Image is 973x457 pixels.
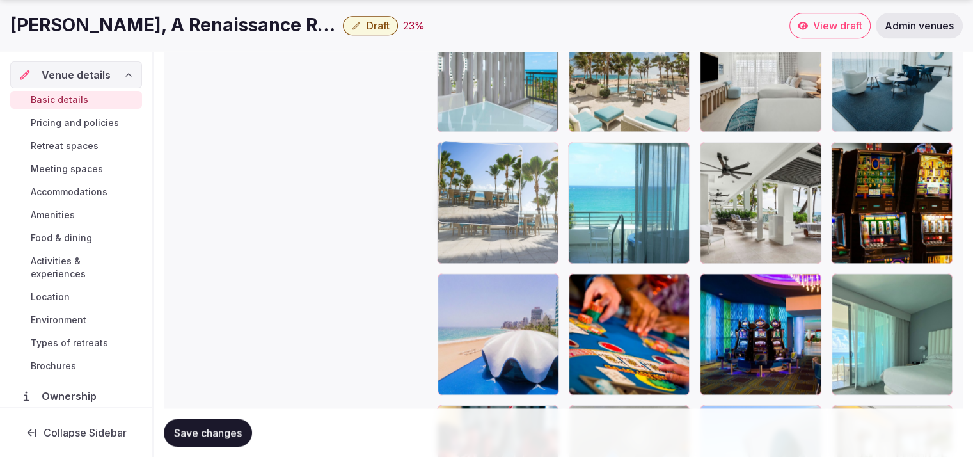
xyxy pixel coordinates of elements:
span: Draft [367,19,390,32]
div: ckirG64Og062UUZ42zBnag_sjubr-suite-0088_P.jpg [437,10,558,132]
a: Activities & experiences [10,252,142,283]
span: Activities & experiences [31,255,137,280]
span: Retreat spaces [31,140,99,152]
div: gWzTt9mrf0qVTpNYQg18g_sjubr-executive-suite-5874_P.jpg [832,10,953,132]
a: Types of retreats [10,334,142,352]
a: Ownership [10,383,142,410]
span: Basic details [31,93,88,106]
span: Amenities [31,209,75,221]
a: Basic details [10,91,142,109]
a: Location [10,288,142,306]
a: Amenities [10,206,142,224]
div: wx5zhVQzoUaLQtfxaO19Q_Double_Beds_City_Vi_34654_P.jpg [700,10,821,132]
a: Admin venues [876,13,963,38]
a: Meeting spaces [10,160,142,178]
div: fP5qqOZekebo8VYd7U3w_sjubr-casino-0052_P.jpg [831,142,953,264]
div: QCbEUM1pkadVXKTDvsWPA_Elemara_Spa_26299_P.jpg [700,142,821,264]
button: Save changes [164,419,252,447]
a: Environment [10,311,142,329]
div: P8cerNGAkSrVJOglQtd4g_sjubr-whirlpool-suite-0036_P.jpg [568,142,690,264]
span: Admin venues [885,19,954,32]
a: Pricing and policies [10,114,142,132]
span: Brochures [31,360,76,373]
span: Location [31,291,70,303]
div: LdokWvYKGUG5s0HEEBAg_sjubr-casino-0053_P.jpg [569,273,690,395]
button: 23% [403,18,425,33]
span: Types of retreats [31,337,108,349]
span: Venue details [42,67,111,83]
button: Collapse Sidebar [10,419,142,447]
a: Retreat spaces [10,137,142,155]
span: Accommodations [31,186,107,198]
span: Food & dining [31,232,92,245]
span: Environment [31,314,86,326]
div: 0nOiGhpOpUSnjFBiYvvBlQ_sjubr-aerial-view-2790_P.jpg [438,273,558,395]
div: 23 % [403,18,425,33]
span: Pricing and policies [31,116,119,129]
div: 0gL7gDg8gEeBMXGrm90B5g_sjubr-vento-terrace-4627_P.jpg [437,142,558,264]
a: Accommodations [10,183,142,201]
span: View draft [813,19,862,32]
span: Ownership [42,389,102,404]
a: Brochures [10,357,142,375]
div: 4KmmKtXhUUGiWXirxRbVw_sjubr-vento-terrace-6797_P.jpg [569,10,690,132]
h1: [PERSON_NAME], A Renaissance Resort [10,13,338,38]
span: Collapse Sidebar [44,426,127,439]
div: 3sugMuBv9kWH71ZiX5LFAA_sjubr-casino-0051_P.jpg [700,273,821,395]
span: Meeting spaces [31,163,103,175]
button: Draft [343,16,398,35]
a: Food & dining [10,229,142,247]
a: View draft [789,13,871,38]
img: 0gL7gDg8gEeBMXGrm90B5g_sjubr-vento-terrace-4627_P.jpg [438,141,522,226]
span: Save changes [174,426,242,439]
div: elOERkAB5kh1WVwPXia5Q_sjubr-whirlpool-suite-0035_P.jpg [832,273,953,395]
